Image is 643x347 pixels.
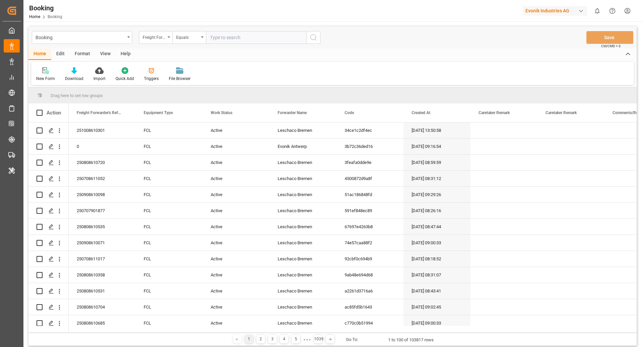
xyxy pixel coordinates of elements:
[136,267,203,283] div: FCL
[337,315,404,331] div: c770c0b51994
[203,251,270,267] div: Active
[203,187,270,202] div: Active
[69,251,136,267] div: 250708611017
[203,203,270,219] div: Active
[270,299,337,315] div: Leschaco Bremen
[346,336,358,343] div: Go To:
[270,267,337,283] div: Leschaco Bremen
[337,203,404,219] div: 591ef848ec89
[203,235,270,251] div: Active
[69,122,136,138] div: 251008610301
[337,299,404,315] div: ac85fd5b1643
[203,171,270,186] div: Active
[404,299,471,315] div: [DATE] 09:02:45
[270,139,337,154] div: Evonik Antwerp
[605,3,620,18] button: Help Center
[388,337,434,343] div: 1 to 100 of 103817 rows
[144,76,159,82] div: Triggers
[203,299,270,315] div: Active
[270,315,337,331] div: Leschaco Bremen
[28,219,69,235] div: Press SPACE to select this row.
[270,251,337,267] div: Leschaco Bremen
[270,187,337,202] div: Leschaco Bremen
[601,44,621,49] span: Ctrl/CMD + S
[77,110,122,115] span: Freight Forwarder's Reference No.
[28,187,69,203] div: Press SPACE to select this row.
[136,283,203,299] div: FCL
[404,315,471,331] div: [DATE] 09:00:33
[337,139,404,154] div: 3b72c36ded16
[28,139,69,155] div: Press SPACE to select this row.
[270,219,337,235] div: Leschaco Bremen
[69,155,136,170] div: 250808610720
[144,110,173,115] span: Equipment Type
[28,171,69,187] div: Press SPACE to select this row.
[245,335,253,343] div: 1
[143,33,165,40] div: Freight Forwarder's Reference No.
[172,31,206,44] button: open menu
[314,335,323,343] div: 1039
[28,315,69,331] div: Press SPACE to select this row.
[36,76,55,82] div: New Form
[69,139,136,154] div: 0
[28,267,69,283] div: Press SPACE to select this row.
[337,283,404,299] div: a2261d3716a6
[586,31,633,44] button: Save
[404,139,471,154] div: [DATE] 09:16:54
[206,31,306,44] input: Type to search
[29,3,62,13] div: Booking
[404,171,471,186] div: [DATE] 08:31:12
[139,31,172,44] button: open menu
[203,267,270,283] div: Active
[404,283,471,299] div: [DATE] 08:43:41
[47,110,61,116] div: Action
[69,171,136,186] div: 250708611052
[169,76,191,82] div: File Browser
[337,219,404,235] div: 67697e4263b8
[95,49,116,60] div: View
[51,49,70,60] div: Edit
[337,235,404,251] div: 74e57caa88f2
[28,203,69,219] div: Press SPACE to select this row.
[270,155,337,170] div: Leschaco Bremen
[136,122,203,138] div: FCL
[345,110,354,115] span: Code
[136,139,203,154] div: FCL
[28,122,69,139] div: Press SPACE to select this row.
[546,110,577,115] span: Caretaker Remark
[176,33,199,40] div: Equals
[203,219,270,235] div: Active
[69,219,136,235] div: 250808610535
[116,49,136,60] div: Help
[270,122,337,138] div: Leschaco Bremen
[136,235,203,251] div: FCL
[136,187,203,202] div: FCL
[270,203,337,219] div: Leschaco Bremen
[337,251,404,267] div: 92cbf0c694b9
[270,171,337,186] div: Leschaco Bremen
[590,3,605,18] button: show 0 new notifications
[32,31,132,44] button: open menu
[337,267,404,283] div: 9ab48e694d68
[404,251,471,267] div: [DATE] 08:18:52
[69,235,136,251] div: 250908610071
[278,110,307,115] span: Forwarder Name
[35,33,125,41] div: Booking
[211,110,232,115] span: Work Status
[337,122,404,138] div: 34ce1c2df4ec
[404,203,471,219] div: [DATE] 08:26:16
[303,337,311,342] div: ● ● ●
[203,283,270,299] div: Active
[337,155,404,170] div: 3feafa0dde9e
[136,171,203,186] div: FCL
[404,219,471,235] div: [DATE] 08:47:44
[404,122,471,138] div: [DATE] 13:50:58
[270,235,337,251] div: Leschaco Bremen
[69,283,136,299] div: 250808610531
[69,187,136,202] div: 250908610098
[270,283,337,299] div: Leschaco Bremen
[404,267,471,283] div: [DATE] 08:31:07
[28,155,69,171] div: Press SPACE to select this row.
[65,76,83,82] div: Download
[268,335,277,343] div: 3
